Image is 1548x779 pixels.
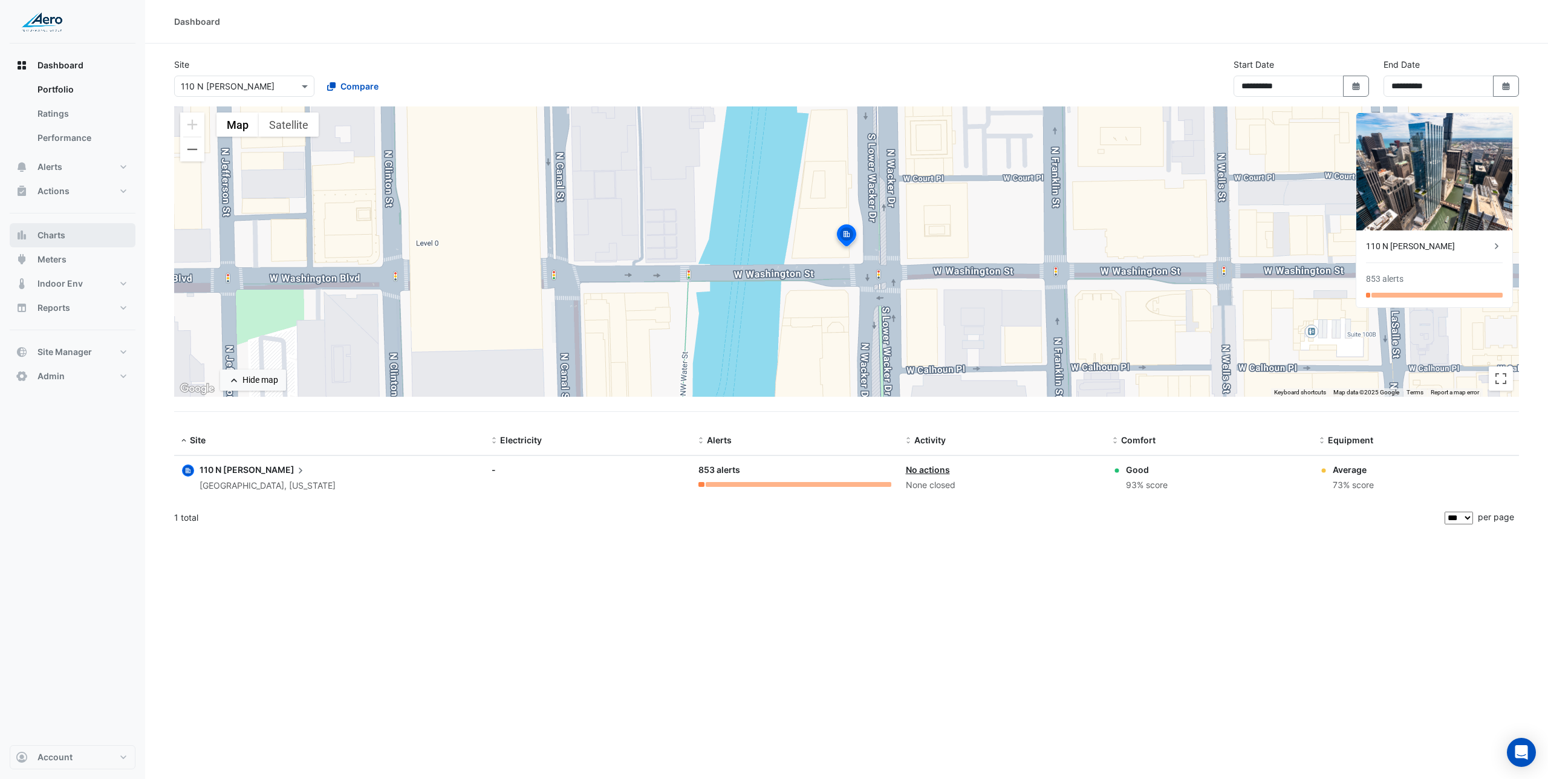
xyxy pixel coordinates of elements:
div: None closed [906,478,1098,492]
span: Map data ©2025 Google [1333,389,1399,396]
app-icon: Site Manager [16,346,28,358]
fa-icon: Select Date [1501,81,1512,91]
span: Equipment [1328,435,1373,445]
button: Zoom out [180,137,204,161]
div: Dashboard [174,15,220,28]
fa-icon: Select Date [1351,81,1362,91]
button: Compare [319,76,386,97]
button: Charts [10,223,135,247]
span: Indoor Env [37,278,83,290]
span: per page [1478,512,1514,522]
button: Hide map [220,370,286,391]
span: Alerts [707,435,732,445]
span: Reports [37,302,70,314]
div: Open Intercom Messenger [1507,738,1536,767]
label: Site [174,58,189,71]
div: Hide map [242,374,278,386]
button: Show street map [216,112,259,137]
a: Portfolio [28,77,135,102]
a: No actions [906,464,950,475]
div: - [492,463,684,476]
span: 110 N [200,464,221,475]
a: Report a map error [1431,389,1479,396]
button: Meters [10,247,135,272]
span: Comfort [1121,435,1156,445]
img: Google [177,381,217,397]
span: Admin [37,370,65,382]
a: Open this area in Google Maps (opens a new window) [177,381,217,397]
span: Electricity [500,435,542,445]
app-icon: Alerts [16,161,28,173]
label: Start Date [1234,58,1274,71]
span: Site Manager [37,346,92,358]
span: Account [37,751,73,763]
span: Compare [340,80,379,93]
div: Dashboard [10,77,135,155]
button: Show satellite imagery [259,112,319,137]
span: Activity [914,435,946,445]
a: Performance [28,126,135,150]
label: End Date [1384,58,1420,71]
span: Actions [37,185,70,197]
div: 73% score [1333,478,1374,492]
a: Terms (opens in new tab) [1407,389,1423,396]
app-icon: Reports [16,302,28,314]
span: Site [190,435,206,445]
img: site-pin-selected.svg [833,223,860,252]
button: Alerts [10,155,135,179]
app-icon: Dashboard [16,59,28,71]
a: Ratings [28,102,135,126]
button: Dashboard [10,53,135,77]
img: 110 N Wacker [1356,113,1512,230]
button: Site Manager [10,340,135,364]
div: 93% score [1126,478,1168,492]
app-icon: Admin [16,370,28,382]
button: Toggle fullscreen view [1489,367,1513,391]
span: Meters [37,253,67,266]
app-icon: Meters [16,253,28,266]
div: 853 alerts [1366,273,1403,285]
button: Reports [10,296,135,320]
button: Zoom in [180,112,204,137]
img: Company Logo [15,10,69,34]
button: Account [10,745,135,769]
button: Admin [10,364,135,388]
app-icon: Indoor Env [16,278,28,290]
div: Average [1333,463,1374,476]
div: 853 alerts [698,463,891,477]
div: 110 N [PERSON_NAME] [1366,240,1491,253]
button: Indoor Env [10,272,135,296]
div: 1 total [174,503,1442,533]
span: [PERSON_NAME] [223,463,307,477]
app-icon: Actions [16,185,28,197]
button: Keyboard shortcuts [1274,388,1326,397]
span: Dashboard [37,59,83,71]
span: Alerts [37,161,62,173]
app-icon: Charts [16,229,28,241]
div: Good [1126,463,1168,476]
button: Actions [10,179,135,203]
span: Charts [37,229,65,241]
div: [GEOGRAPHIC_DATA], [US_STATE] [200,479,336,493]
